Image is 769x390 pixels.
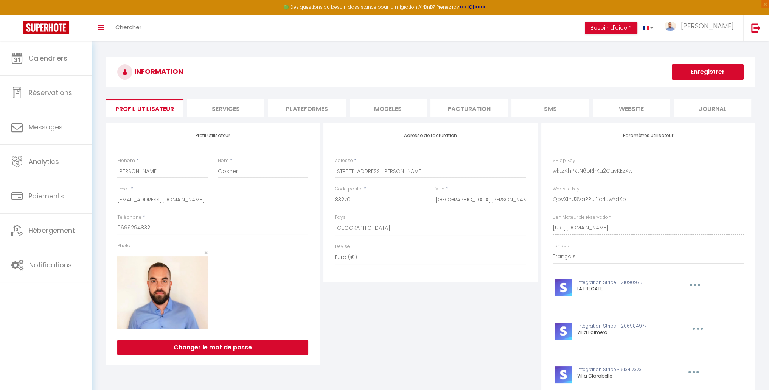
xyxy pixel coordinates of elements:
[335,214,346,221] label: Pays
[115,23,141,31] span: Chercher
[28,88,72,97] span: Réservations
[335,157,353,164] label: Adresse
[577,329,607,335] span: Villa Palmera
[430,99,508,117] li: Facturation
[577,366,671,373] p: Intégration Stripe - 613417373
[459,4,486,10] a: >>> ICI <<<<
[268,99,345,117] li: Plateformes
[553,157,575,164] label: SH apiKey
[117,214,141,221] label: Téléphone
[555,366,572,383] img: stripe-logo.jpeg
[681,21,734,31] span: [PERSON_NAME]
[28,191,64,201] span: Paiements
[672,64,744,80] button: Enregistrer
[665,22,676,31] img: ...
[335,133,526,138] h4: Adresse de facturation
[117,133,308,138] h4: Profil Utilisateur
[511,99,589,117] li: SMS
[117,242,130,250] label: Photo
[659,15,743,41] a: ... [PERSON_NAME]
[553,214,611,221] label: Lien Moteur de réservation
[553,186,579,193] label: Website key
[187,99,264,117] li: Services
[117,340,308,355] button: Changer le mot de passe
[593,99,670,117] li: website
[106,99,183,117] li: Profil Utilisateur
[751,23,761,33] img: logout
[335,186,363,193] label: Code postal
[577,373,612,379] span: Villa Clarabelle
[350,99,427,117] li: MODÈLES
[577,279,673,286] p: Intégration Stripe - 210909751
[28,226,75,235] span: Hébergement
[110,15,147,41] a: Chercher
[577,323,675,330] p: Intégration Stripe - 206984977
[555,279,572,296] img: stripe-logo.jpeg
[204,250,208,256] button: Close
[117,157,135,164] label: Prénom
[585,22,637,34] button: Besoin d'aide ?
[23,21,69,34] img: Super Booking
[28,53,67,63] span: Calendriers
[435,186,444,193] label: Ville
[553,242,569,250] label: Langue
[218,157,229,164] label: Nom
[335,243,350,250] label: Devise
[28,122,63,132] span: Messages
[204,248,208,257] span: ×
[106,57,755,87] h3: INFORMATION
[553,133,744,138] h4: Paramètres Utilisateur
[117,186,130,193] label: Email
[29,260,72,270] span: Notifications
[28,157,59,166] span: Analytics
[117,256,208,329] img: 17292650799136.JPG
[674,99,751,117] li: Journal
[577,285,603,292] span: LA FREGATE
[555,323,572,340] img: stripe-logo.jpeg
